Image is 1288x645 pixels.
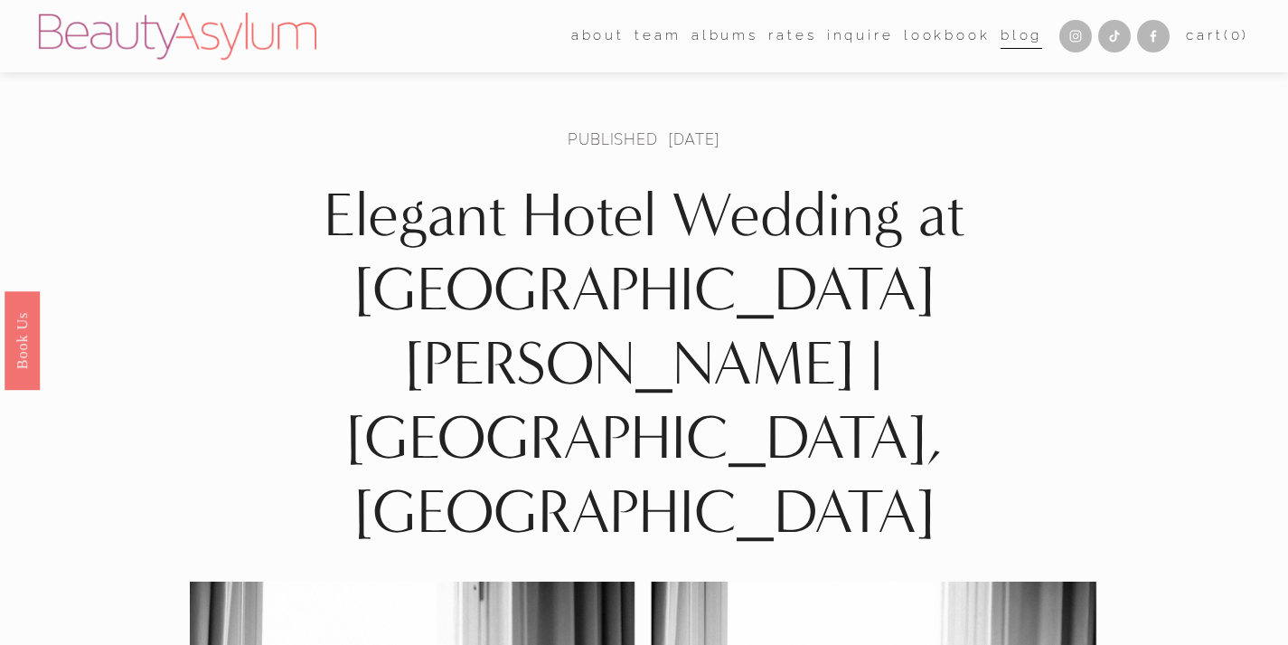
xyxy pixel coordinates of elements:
a: Book Us [5,290,40,389]
span: team [635,24,681,49]
span: ( ) [1224,27,1249,43]
span: 0 [1231,27,1243,43]
a: folder dropdown [571,23,625,51]
a: Blog [1001,23,1042,51]
a: Facebook [1137,20,1170,52]
a: TikTok [1098,20,1131,52]
a: Instagram [1059,20,1092,52]
a: Inquire [827,23,894,51]
a: 0 items in cart [1186,24,1249,49]
a: Published [568,128,658,149]
a: Rates [768,23,816,51]
h1: Elegant Hotel Wedding at [GEOGRAPHIC_DATA][PERSON_NAME] | [GEOGRAPHIC_DATA], [GEOGRAPHIC_DATA] [190,179,1098,550]
a: Lookbook [904,23,991,51]
span: [DATE] [668,128,720,149]
a: folder dropdown [635,23,681,51]
a: albums [691,23,758,51]
span: about [571,24,625,49]
img: Beauty Asylum | Bridal Hair &amp; Makeup Charlotte &amp; Atlanta [39,13,316,60]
